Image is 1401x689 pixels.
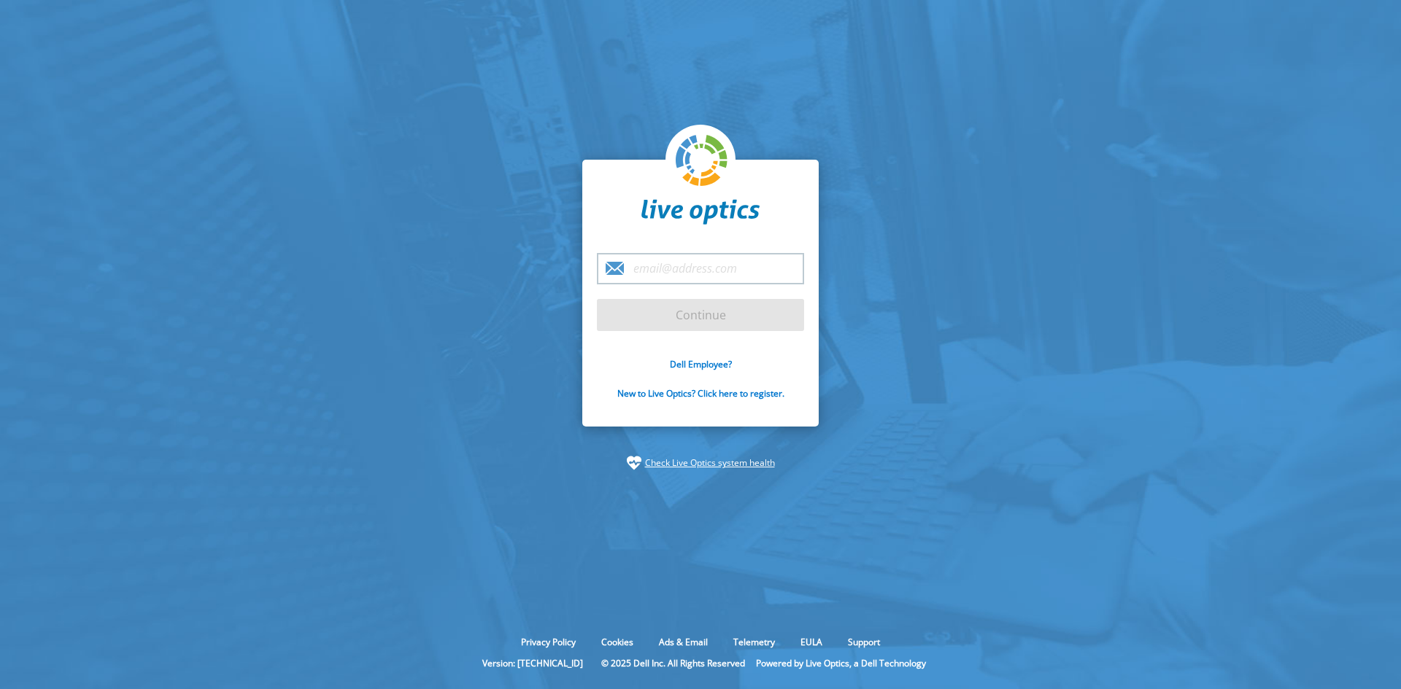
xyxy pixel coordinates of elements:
a: Support [837,636,891,648]
img: liveoptics-word.svg [641,199,760,225]
a: New to Live Optics? Click here to register. [617,387,784,400]
li: Version: [TECHNICAL_ID] [475,657,590,669]
a: Check Live Optics system health [645,456,775,470]
a: Dell Employee? [670,358,732,370]
li: Powered by Live Optics, a Dell Technology [756,657,926,669]
a: Cookies [590,636,644,648]
a: EULA [790,636,833,648]
a: Telemetry [722,636,786,648]
input: email@address.com [597,253,804,284]
a: Privacy Policy [510,636,587,648]
img: liveoptics-logo.svg [676,135,728,187]
img: status-check-icon.svg [627,456,641,470]
li: © 2025 Dell Inc. All Rights Reserved [594,657,752,669]
a: Ads & Email [648,636,719,648]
